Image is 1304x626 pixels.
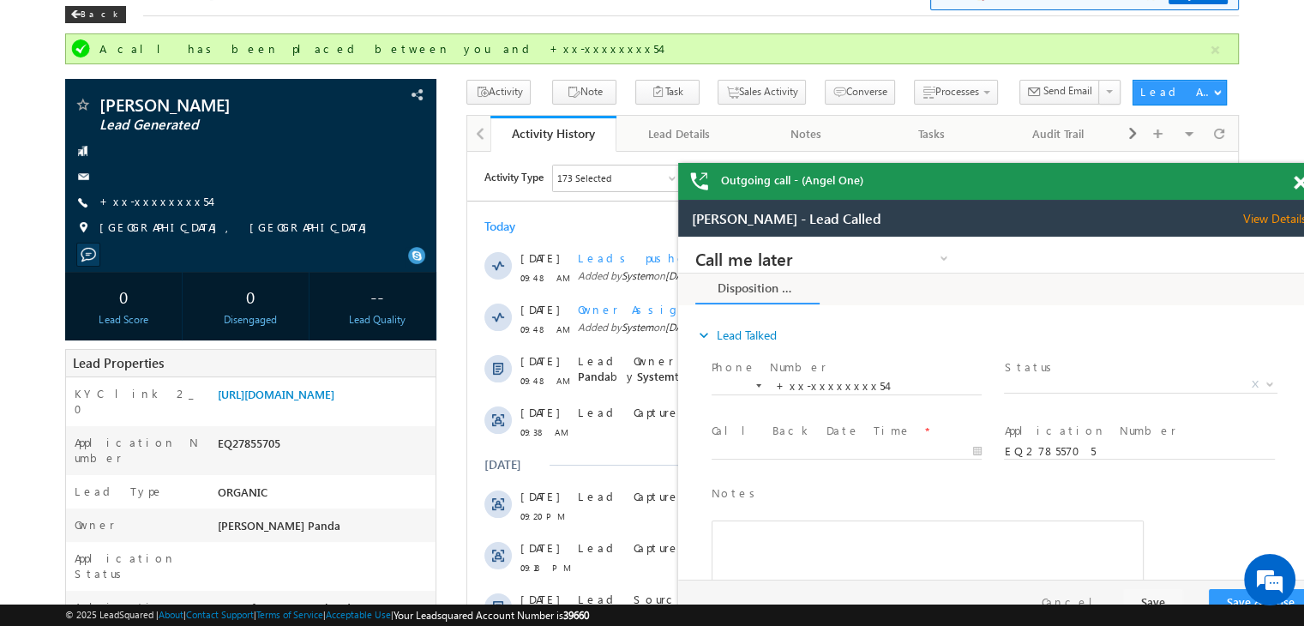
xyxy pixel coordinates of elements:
[53,337,92,352] span: [DATE]
[935,85,979,98] span: Processes
[1043,83,1092,99] span: Send Email
[616,116,742,152] a: Lead Details
[1010,123,1107,144] div: Audit Trail
[69,280,177,312] div: 0
[565,11,643,27] span: View Details
[256,609,323,620] a: Terms of Service
[14,11,203,27] span: [PERSON_NAME] - Lead Called
[53,440,92,455] span: [DATE]
[17,90,34,107] i: expand_more
[53,408,105,424] span: 09:18 PM
[258,13,281,39] span: Time
[367,440,400,454] span: Empty
[218,518,340,533] span: [PERSON_NAME] Panda
[1133,80,1227,105] button: Lead Actions
[630,123,727,144] div: Lead Details
[53,511,105,527] span: 08:41 PM
[111,202,493,232] span: [PERSON_NAME] Panda
[241,337,320,352] span: details
[351,202,388,216] span: System
[111,491,227,506] span: Lead Capture:
[89,90,288,112] div: Chat with us now
[418,440,457,454] span: organic
[53,460,105,475] span: 08:43 PM
[99,41,1208,57] div: A call has been placed between you and +xx-xxxxxxxx54
[90,19,144,34] div: 173 Selected
[17,67,73,82] div: Today
[326,186,497,202] label: Application Number
[154,117,186,130] span: System
[198,169,273,182] span: [DATE] 09:48 AM
[111,99,309,113] span: Leads pushed - RYNG
[75,517,115,533] label: Owner
[111,150,309,165] span: Owner Assignment Date
[53,170,105,185] span: 09:48 AM
[111,202,493,232] span: Lead Owner changed from to by through .
[111,168,676,184] span: Added by on
[22,159,313,477] textarea: Type your message and hit 'Enter'
[111,440,524,454] span: Lead Source changed from to by .
[718,80,806,105] button: Sales Activity
[154,169,186,182] span: System
[75,551,200,581] label: Application Status
[825,80,895,105] button: Converse
[65,6,126,23] div: Back
[743,116,869,152] a: Notes
[17,12,274,31] a: Call me later
[53,388,92,404] span: [DATE]
[53,118,105,134] span: 09:48 AM
[75,484,164,499] label: Lead Type
[111,337,227,352] span: Lead Capture:
[17,14,236,29] span: Call me later
[17,37,141,68] a: Disposition Form
[53,273,105,288] span: 09:38 AM
[99,117,329,134] span: Lead Generated
[721,172,863,188] span: Outgoing call - (Angel One)
[266,217,350,232] span: Automation
[869,116,995,152] a: Tasks
[186,609,254,620] a: Contact Support
[1140,84,1213,99] div: Lead Actions
[326,123,379,139] label: Status
[33,186,233,202] label: Call Back Date Time
[213,599,436,623] div: UserInfo Page Completed
[53,357,105,372] span: 09:20 PM
[241,491,320,506] span: details
[33,123,148,139] label: Phone Number
[33,249,83,265] label: Notes
[295,19,329,34] div: All Time
[233,492,311,515] em: Start Chat
[99,220,376,237] span: [GEOGRAPHIC_DATA], [GEOGRAPHIC_DATA]
[196,312,304,328] div: Disengaged
[17,13,76,39] span: Activity Type
[111,117,676,132] span: Added by on
[503,125,604,141] div: Activity History
[213,435,436,459] div: EQ27855705
[29,90,72,112] img: d_60004797649_company_0_60004797649
[213,484,436,508] div: ORGANIC
[65,607,589,623] span: © 2025 LeadSquared | | | | |
[394,609,589,622] span: Your Leadsquared Account Number is
[757,123,854,144] div: Notes
[996,116,1122,152] a: Audit Trail
[53,221,105,237] span: 09:48 AM
[914,80,998,105] button: Processes
[323,312,431,328] div: Lead Quality
[883,123,980,144] div: Tasks
[490,116,616,152] a: Activity History
[53,491,92,507] span: [DATE]
[111,388,676,404] div: .
[99,194,210,208] a: +xx-xxxxxxxx54
[111,253,676,268] div: .
[111,388,227,403] span: Lead Capture:
[241,253,320,268] span: details
[635,80,700,105] button: Task
[159,609,183,620] a: About
[281,9,322,50] div: Minimize live chat window
[218,387,334,401] a: [URL][DOMAIN_NAME]
[53,150,92,166] span: [DATE]
[99,96,329,113] span: [PERSON_NAME]
[75,386,200,417] label: KYC link 2_0
[466,80,531,105] button: Activity
[326,609,391,620] a: Acceptable Use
